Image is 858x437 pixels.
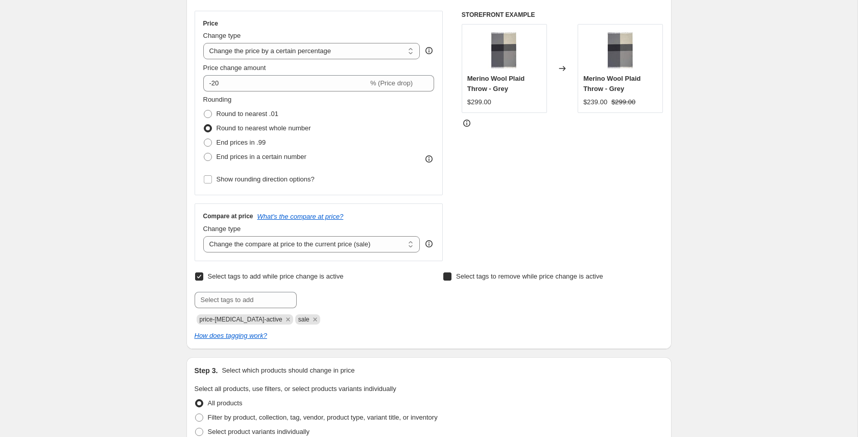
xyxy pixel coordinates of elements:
[467,75,525,93] span: Merino Wool Plaid Throw - Grey
[217,153,306,160] span: End prices in a certain number
[611,97,635,107] strike: $299.00
[283,315,293,324] button: Remove price-change-job-active
[217,139,266,146] span: End prices in .99
[311,315,320,324] button: Remove sale
[203,75,368,91] input: -15
[370,79,413,87] span: % (Price drop)
[583,97,607,107] div: $239.00
[203,96,232,103] span: Rounding
[600,30,641,71] img: waverley-mills-22-micron-throw-merino-wool-plaid-throw-grey-14850020507699_80x.jpg
[257,213,344,220] button: What's the compare at price?
[195,332,267,339] a: How does tagging work?
[217,110,278,118] span: Round to nearest .01
[203,212,253,220] h3: Compare at price
[208,399,243,407] span: All products
[462,11,663,19] h6: STOREFRONT EXAMPLE
[208,428,309,435] span: Select product variants individually
[200,316,282,323] span: price-change-job-active
[195,365,218,376] h2: Step 3.
[203,19,218,28] h3: Price
[195,292,297,308] input: Select tags to add
[583,75,640,93] span: Merino Wool Plaid Throw - Grey
[208,413,438,421] span: Filter by product, collection, tag, vendor, product type, variant title, or inventory
[484,30,525,71] img: waverley-mills-22-micron-throw-merino-wool-plaid-throw-grey-14850020507699_80x.jpg
[467,97,491,107] div: $299.00
[217,124,311,132] span: Round to nearest whole number
[217,175,315,183] span: Show rounding direction options?
[456,272,603,280] span: Select tags to remove while price change is active
[208,272,344,280] span: Select tags to add while price change is active
[222,365,354,376] p: Select which products should change in price
[195,385,396,393] span: Select all products, use filters, or select products variants individually
[424,239,434,249] div: help
[203,225,241,233] span: Change type
[298,316,309,323] span: sale
[203,32,241,39] span: Change type
[203,64,266,72] span: Price change amount
[424,45,434,56] div: help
